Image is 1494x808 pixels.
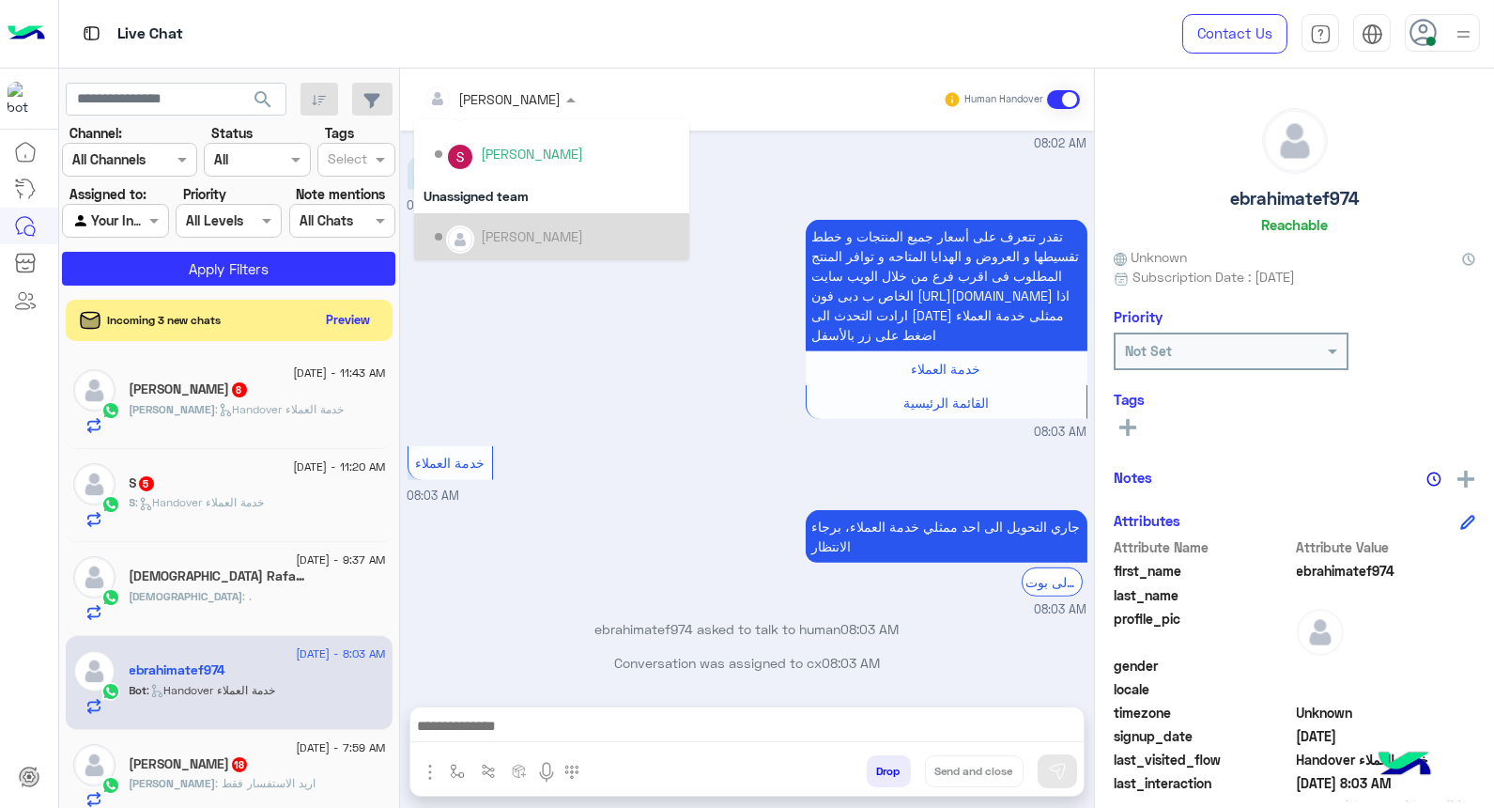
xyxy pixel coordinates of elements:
button: Send and close [925,755,1024,787]
span: last_interaction [1114,773,1293,793]
span: null [1297,656,1476,676]
span: null [1297,679,1476,699]
p: 26/8/2025, 8:03 AM [806,510,1087,563]
span: القائمة الرئيسية [903,395,989,411]
span: first_name [1114,561,1293,581]
img: ACg8ocKbadb7DsGLLauHpmsOSQz0OckujkyPGUSTcOsMflcxkvUuCQ=s96-c [448,145,472,169]
img: defaultAdmin.png [448,227,472,252]
img: WhatsApp [101,776,120,795]
img: create order [512,764,527,779]
img: send voice note [535,761,558,784]
div: [PERSON_NAME] [481,226,583,246]
img: profile [1452,23,1475,46]
button: Apply Filters [62,252,395,286]
img: defaultAdmin.png [73,463,116,505]
span: [DATE] - 7:59 AM [296,739,385,756]
label: Status [211,123,253,143]
label: Note mentions [296,184,385,204]
span: : Handover خدمة العملاء [216,402,345,416]
img: defaultAdmin.png [1297,609,1344,656]
label: Tags [325,123,354,143]
small: Human Handover [964,92,1043,107]
div: الرجوع الى بوت [1022,567,1083,597]
h6: Priority [1114,308,1163,325]
img: WhatsApp [101,401,120,420]
img: tab [1362,23,1383,45]
img: WhatsApp [101,682,120,701]
span: ebrahimatef974 [1297,561,1476,581]
img: WhatsApp [101,588,120,607]
span: locale [1114,679,1293,699]
span: [DEMOGRAPHIC_DATA] [130,589,243,603]
span: . [243,589,253,603]
img: tab [80,22,103,45]
span: 08:03 AM [408,198,460,212]
img: hulul-logo.png [1372,733,1438,799]
img: Logo [8,14,45,54]
img: defaultAdmin.png [73,650,116,692]
h6: Tags [1114,391,1475,408]
p: ebrahimatef974 asked to talk to human [408,619,1087,639]
ng-dropdown-panel: Options list [414,119,689,260]
img: defaultAdmin.png [73,744,116,786]
span: 08:03 AM [1035,601,1087,619]
button: select flow [442,755,473,786]
div: Unassigned team [414,179,689,213]
img: tab [1310,23,1332,45]
img: 1403182699927242 [8,82,41,116]
h5: ebrahimatef974 [130,662,225,678]
span: Subscription Date : [DATE] [1132,267,1295,287]
button: Preview [318,306,378,334]
span: : Handover خدمة العملاء [147,683,276,697]
span: Attribute Name [1114,537,1293,557]
span: 08:02 AM [1035,135,1087,153]
span: 08:03 AM [1035,424,1087,442]
span: 5 [139,476,154,491]
span: gender [1114,656,1293,676]
img: make a call [564,765,579,780]
span: [DATE] - 11:43 AM [293,365,385,381]
h6: Attributes [1114,512,1180,529]
img: send attachment [419,761,441,784]
a: tab [1301,14,1339,54]
span: Unknown [1297,703,1476,723]
span: تقدر تتعرف على أسعار جميع المنتجات و خطط تقسيطها و العروض و الهدايا المتاحه و توافر المنتج المطلو... [812,228,1080,343]
span: خدمة العملاء [912,361,981,377]
p: Live Chat [117,22,183,47]
p: Conversation was assigned to cx [408,653,1087,673]
span: Incoming 3 new chats [108,312,222,329]
p: 26/8/2025, 8:03 AM [408,157,608,190]
span: S [130,495,136,509]
span: Attribute Value [1297,537,1476,557]
img: defaultAdmin.png [1263,109,1327,173]
h6: Reachable [1261,216,1328,233]
img: send message [1048,762,1067,781]
h5: ebrahimatef974 [1230,188,1359,210]
button: Trigger scenario [473,755,504,786]
span: timezone [1114,703,1293,723]
label: Channel: [69,123,122,143]
span: خدمة العملاء [415,455,485,471]
span: last_name [1114,585,1293,605]
span: Unknown [1114,247,1187,267]
h5: Youssef Gowgatie [130,756,249,772]
img: Trigger scenario [481,764,496,779]
h5: Islam Rafaat [130,568,309,584]
span: [PERSON_NAME] [130,402,216,416]
button: create order [504,755,535,786]
span: [PERSON_NAME] [130,776,216,790]
span: last_visited_flow [1114,750,1293,769]
button: search [240,83,286,123]
span: [DATE] - 8:03 AM [296,645,385,662]
label: Priority [183,184,226,204]
span: search [252,88,274,111]
span: 08:03 AM [408,489,460,503]
h5: Ahmed Salah [130,381,249,397]
img: defaultAdmin.png [73,369,116,412]
h6: Notes [1114,469,1152,486]
span: : Handover خدمة العملاء [136,495,265,509]
span: Handover خدمة العملاء [1297,750,1476,769]
span: اريد الاستفسار فقط [216,776,316,790]
div: Select [325,148,367,173]
span: 2025-08-26T05:03:19.702Z [1297,773,1476,793]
